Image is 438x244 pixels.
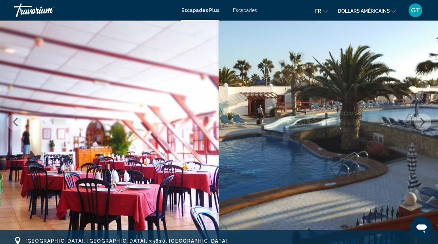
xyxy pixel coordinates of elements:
[414,113,431,131] button: Next image
[7,113,24,131] button: Previous image
[338,6,396,16] button: Changer de devise
[315,8,321,14] font: fr
[25,238,228,244] span: [GEOGRAPHIC_DATA], [GEOGRAPHIC_DATA], 35610, [GEOGRAPHIC_DATA]
[411,217,433,239] iframe: Bouton de lancement de la fenêtre de messagerie
[233,8,257,13] a: Escapades
[411,7,420,14] font: GT
[181,8,219,13] a: Escapades Plus
[315,6,327,16] button: Changer de langue
[407,3,424,17] button: Menu utilisateur
[14,3,175,17] a: Travorium
[338,8,390,14] font: dollars américains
